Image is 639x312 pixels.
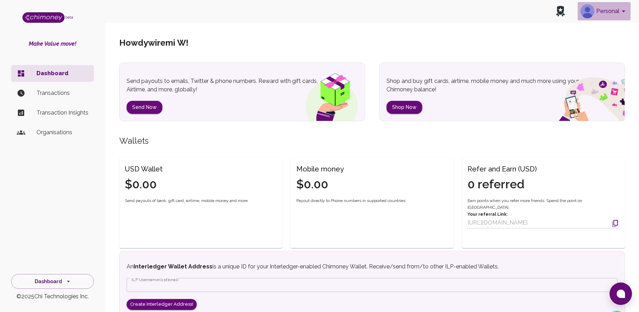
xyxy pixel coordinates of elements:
[36,128,88,137] p: Organisations
[65,15,73,19] span: beta
[125,163,163,175] h6: USD Wallet
[468,197,619,229] div: Earn points when you refer more friends. Spend the point on [GEOGRAPHIC_DATA].
[468,177,537,192] h4: 0 referred
[580,4,594,18] img: avatar
[119,37,188,48] h5: Howdy wiremi W !
[540,70,625,121] img: social spend
[386,77,579,94] p: Shop and buy gift cards, airtime, mobile money and much more using your Chimoney balance!
[125,177,163,192] h4: $0.00
[36,89,88,97] p: Transactions
[468,163,537,175] h6: Refer and Earn (USD)
[468,212,507,217] strong: Your referral Link:
[296,177,344,192] h4: $0.00
[132,277,179,282] label: ILP Username (optional)
[134,263,213,270] strong: Interledger Wallet Address
[125,197,248,204] span: Send payouts of bank, gift card, airtime, mobile money and more
[386,101,422,114] button: Shop Now
[296,197,405,204] span: Payout directly to Phone numbers in supported countries
[127,262,536,271] p: An is a unique ID for your Interledger-enabled Chimoney Wallet. Receive/send from/to other ILP-en...
[119,135,625,147] h5: Wallets
[11,274,94,289] button: Dashboard
[127,101,162,114] button: Send Now
[22,12,65,23] img: Logo
[610,282,632,305] button: Open chat window
[296,163,344,175] h6: Mobile money
[127,77,319,94] p: Send payouts to emails, Twitter & phone numbers. Reward with gift cards, Airtime, and more, globa...
[36,109,88,117] p: Transaction Insights
[578,2,631,20] button: account of current user
[127,299,197,310] button: Create Interledger Address!
[293,68,365,121] img: gift box
[36,69,88,78] p: Dashboard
